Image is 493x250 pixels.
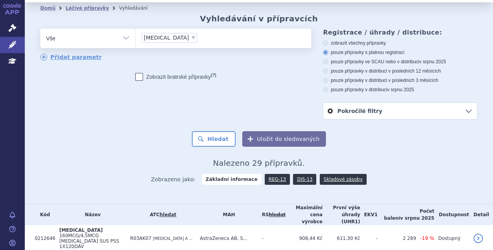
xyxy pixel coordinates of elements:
[293,174,316,185] a: DIS-13
[323,77,477,83] label: pouze přípravky v distribuci v posledních 3 měsících
[470,204,493,225] th: Detail
[160,212,176,217] a: hledat
[269,212,286,217] a: vyhledávání neobsahuje žádnou platnou referenční skupinu
[323,29,477,36] h3: Registrace / úhrady / distribuce:
[258,204,286,225] th: RS
[286,204,322,225] th: Maximální cena výrobce
[265,174,290,185] a: REG-13
[419,59,446,64] span: v srpnu 2025
[360,204,378,225] th: EKV1
[119,2,158,14] li: Vyhledávání
[126,204,196,225] th: ATC
[323,59,477,65] label: pouze přípravky ve SCAU nebo v distribuci
[387,87,414,92] span: v srpnu 2025
[323,103,477,119] a: Pokročilé filtry
[400,215,434,221] span: v srpnu 2025
[202,174,262,185] strong: Základní informace
[151,174,196,185] span: Zobrazeno jako:
[192,131,236,147] button: Hledat
[59,227,103,233] span: [MEDICAL_DATA]
[200,14,318,23] h2: Vyhledávání v přípravcích
[130,236,152,241] span: R03AK07
[196,204,258,225] th: MAH
[55,204,126,225] th: Název
[40,5,55,11] a: Domů
[420,235,434,241] span: -19 %
[135,73,216,81] label: Zobrazit bratrské přípravky
[474,234,483,243] a: detail
[322,204,360,225] th: První výše úhrady (UHR1)
[269,212,286,217] del: hledat
[153,236,192,241] span: [MEDICAL_DATA] A ...
[191,35,196,40] span: ×
[378,204,434,225] th: Počet balení
[434,204,470,225] th: Dostupnost
[242,131,326,147] button: Uložit do sledovaných
[320,174,366,185] a: Skladové zásoby
[40,54,102,61] a: Přidat parametr
[31,204,55,225] th: Kód
[213,158,305,168] span: Nalezeno 29 přípravků.
[323,49,477,56] label: pouze přípravky s platnou registrací
[211,73,216,78] abbr: (?)
[323,87,477,93] label: pouze přípravky v distribuci
[59,233,119,249] span: 160MCG/4,5MCG [MEDICAL_DATA] SUS PSS 1X120DÁV
[144,35,189,40] span: [MEDICAL_DATA]
[323,40,477,46] label: zobrazit všechny přípravky
[200,33,204,42] input: [MEDICAL_DATA]
[323,68,477,74] label: pouze přípravky v distribuci v posledních 12 měsících
[66,5,109,11] a: Léčivé přípravky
